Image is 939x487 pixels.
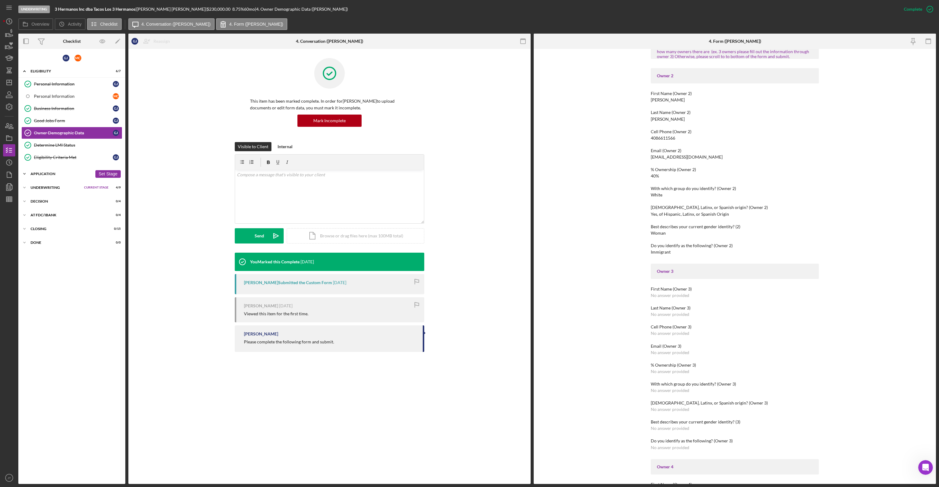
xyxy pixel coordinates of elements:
[651,369,689,374] div: No answer provided
[31,213,105,217] div: At FDC/iBank
[238,142,268,151] div: Visible to Client
[651,331,689,336] div: No answer provided
[55,6,135,12] b: 3 Hermanos Inc dba Tacos Los 3 Hermanos
[87,18,122,30] button: Checklist
[31,186,81,189] div: Underwriting
[651,110,819,115] div: Last Name (Owner 2)
[34,130,113,135] div: Owner Demographic Data
[110,227,121,231] div: 0 / 15
[110,186,121,189] div: 4 / 9
[918,460,933,475] iframe: Intercom live chat
[651,350,689,355] div: No answer provided
[113,130,119,136] div: G J
[274,142,296,151] button: Internal
[34,106,113,111] div: Business Information
[651,205,819,210] div: [DEMOGRAPHIC_DATA], Latinx, or Spanish origin? (Owner 2)
[21,90,122,102] a: Personal InformationMC
[651,306,819,310] div: Last Name (Owner 3)
[31,22,49,27] label: Overview
[709,39,761,44] div: 4. Form ([PERSON_NAME])
[110,200,121,203] div: 0 / 4
[651,224,819,229] div: Best describes your current gender identity? (2)
[651,287,819,291] div: First Name (Owner 3)
[278,142,293,151] div: Internal
[235,228,284,243] button: Send
[113,81,119,87] div: G J
[131,38,138,45] div: G J
[651,148,819,153] div: Email (Owner 2)
[55,7,137,12] div: |
[651,155,723,159] div: [EMAIL_ADDRESS][DOMAIN_NAME]
[250,259,300,264] div: You Marked this Complete
[313,115,346,127] div: Mark Incomplete
[651,167,819,172] div: % Ownership (Owner 2)
[113,118,119,124] div: G J
[250,98,409,112] p: This item has been marked complete. In order for [PERSON_NAME] to upload documents or edit form d...
[31,227,105,231] div: Closing
[137,7,207,12] div: [PERSON_NAME] [PERSON_NAME] |
[244,311,308,316] div: Viewed this item for the first time.
[651,231,666,236] div: Woman
[216,18,287,30] button: 4. Form ([PERSON_NAME])
[651,407,689,412] div: No answer provided
[300,259,314,264] time: 2025-07-16 23:35
[31,69,105,73] div: Eligibility
[255,7,348,12] div: | 4. Owner Demographic Data ([PERSON_NAME])
[244,303,278,308] div: [PERSON_NAME]
[31,172,92,176] div: Application
[651,324,819,329] div: Cell Phone (Owner 3)
[21,151,122,163] a: Eligibility Criteria MetGJ
[31,241,105,244] div: Done
[657,44,813,59] div: If there are additional owners please fill out the respective section associated with how many ow...
[18,5,50,13] div: Underwriting
[21,139,122,151] a: Determine LMI Status
[128,35,176,47] button: GJReassign
[651,419,819,424] div: Best describes your current gender identity? (3)
[100,22,118,27] label: Checklist
[651,438,819,443] div: Do you identify as the following? (Owner 3)
[651,445,689,450] div: No answer provided
[244,339,334,344] div: Please complete the following form and submit.
[651,293,689,298] div: No answer provided
[651,250,671,254] div: Immigrant
[651,186,819,191] div: With which group do you identify? (Owner 2)
[651,192,662,197] div: White
[3,472,15,484] button: JT
[657,464,813,469] div: Owner 4
[232,7,244,12] div: 8.75 %
[651,363,819,368] div: % Ownership (Owner 3)
[55,18,85,30] button: Activity
[18,18,53,30] button: Overview
[110,69,121,73] div: 6 / 7
[142,22,211,27] label: 4. Conversation ([PERSON_NAME])
[651,382,819,386] div: With which group do you identify? (Owner 3)
[75,55,81,61] div: M C
[255,228,264,243] div: Send
[651,212,729,217] div: Yes, of Hispanic, Latinx, or Spanish Origin
[207,7,232,12] div: $230,000.00
[651,426,689,431] div: No answer provided
[34,143,122,148] div: Determine LMI Status
[657,269,813,274] div: Owner 3
[651,174,659,178] div: 40%
[333,280,346,285] time: 2025-07-16 23:23
[34,94,113,99] div: Personal Information
[110,213,121,217] div: 0 / 4
[63,55,69,61] div: G J
[279,303,293,308] time: 2025-07-16 23:21
[110,241,121,244] div: 0 / 0
[21,127,122,139] a: Owner Demographic DataGJ
[31,200,105,203] div: Decision
[904,3,922,15] div: Complete
[244,280,332,285] div: [PERSON_NAME] Submitted the Custom Form
[34,118,113,123] div: Good Jobs Form
[153,35,170,47] div: Reassign
[651,482,819,487] div: First Name (Owner 4)
[651,136,675,141] div: 4086611566
[651,243,819,248] div: Do you identify as the following? (Owner 2)
[651,401,819,405] div: [DEMOGRAPHIC_DATA], Latinx, or Spanish origin? (Owner 3)
[651,312,689,317] div: No answer provided
[34,155,113,160] div: Eligibility Criteria Met
[95,170,121,178] button: Set Stage
[651,97,685,102] div: [PERSON_NAME]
